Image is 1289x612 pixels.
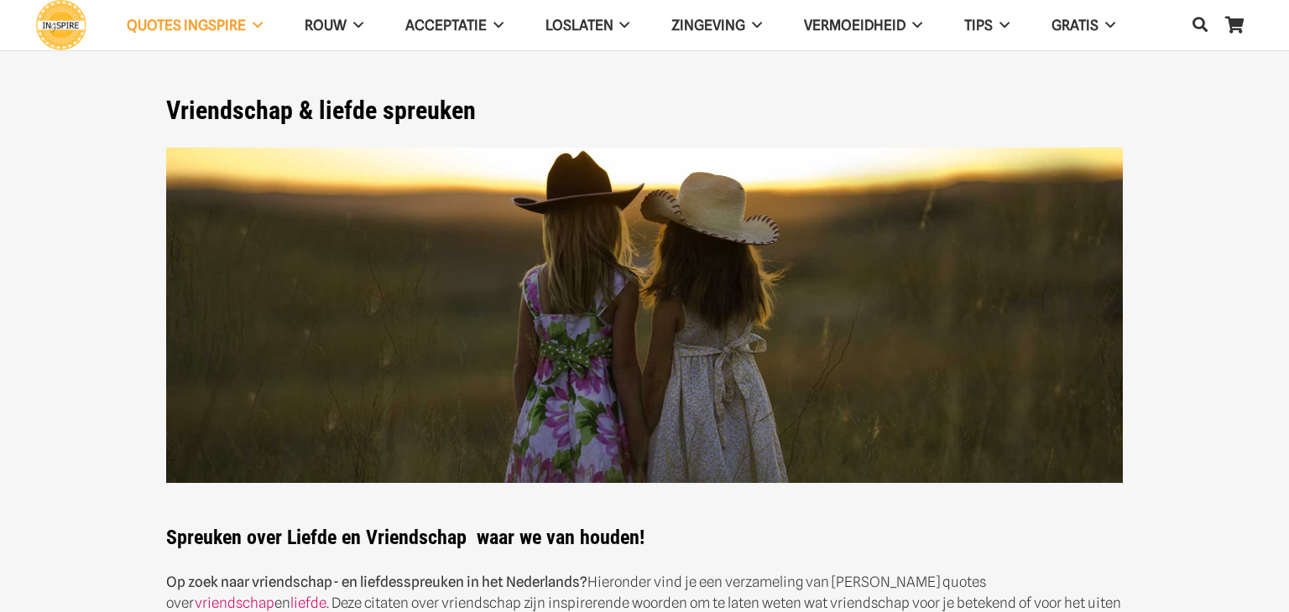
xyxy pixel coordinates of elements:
a: GRATIS [1031,4,1136,47]
img: De mooiste spreuken over vriendschap om te delen! - Bekijk de mooiste vriendschaps quotes van Ing... [166,148,1123,484]
a: Zoeken [1183,5,1217,45]
span: VERMOEIDHEID [804,17,905,34]
span: ROUW [305,17,347,34]
a: liefde [290,594,326,611]
strong: Spreuken over Liefde en Vriendschap waar we van houden! [166,526,644,549]
span: Zingeving [671,17,745,34]
a: Zingeving [650,4,783,47]
a: VERMOEIDHEID [783,4,943,47]
a: QUOTES INGSPIRE [106,4,284,47]
span: Loslaten [545,17,613,34]
strong: Op zoek naar vriendschap- en liefdesspreuken in het Nederlands? [166,573,587,590]
span: QUOTES INGSPIRE [127,17,246,34]
a: Acceptatie [384,4,524,47]
span: Acceptatie [405,17,487,34]
a: TIPS [943,4,1031,47]
a: vriendschap [195,594,274,611]
span: GRATIS [1052,17,1099,34]
a: Loslaten [524,4,651,47]
span: TIPS [964,17,993,34]
a: ROUW [284,4,384,47]
h1: Vriendschap & liefde spreuken [166,96,1123,126]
